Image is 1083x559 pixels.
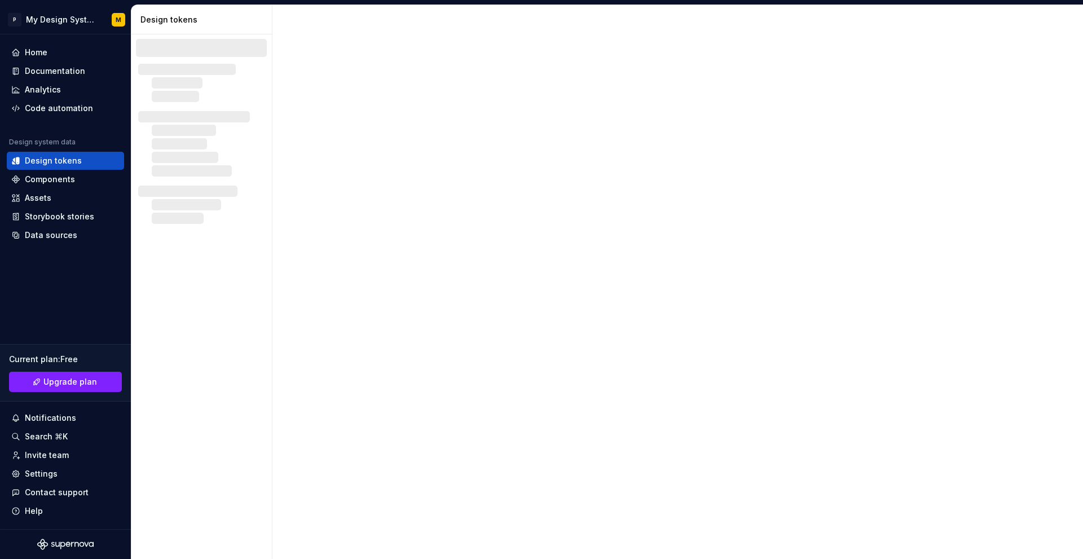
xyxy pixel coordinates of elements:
div: Design tokens [25,155,82,166]
button: Notifications [7,409,124,427]
a: Assets [7,189,124,207]
button: Help [7,502,124,520]
div: Components [25,174,75,185]
span: Upgrade plan [43,376,97,388]
div: M [116,15,121,24]
div: Assets [25,192,51,204]
div: P [8,13,21,27]
div: Search ⌘K [25,431,68,442]
a: Data sources [7,226,124,244]
a: Home [7,43,124,61]
a: Design tokens [7,152,124,170]
div: Design tokens [140,14,267,25]
a: Documentation [7,62,124,80]
div: Code automation [25,103,93,114]
div: Documentation [25,65,85,77]
div: Notifications [25,412,76,424]
a: Settings [7,465,124,483]
div: Data sources [25,230,77,241]
button: PMy Design SystemM [2,7,129,32]
a: Analytics [7,81,124,99]
button: Contact support [7,483,124,501]
div: Help [25,505,43,517]
div: Settings [25,468,58,479]
a: Code automation [7,99,124,117]
div: Current plan : Free [9,354,122,365]
div: Contact support [25,487,89,498]
a: Invite team [7,446,124,464]
a: Upgrade plan [9,372,122,392]
div: My Design System [26,14,98,25]
a: Storybook stories [7,208,124,226]
svg: Supernova Logo [37,539,94,550]
div: Invite team [25,450,69,461]
div: Home [25,47,47,58]
div: Analytics [25,84,61,95]
a: Components [7,170,124,188]
div: Design system data [9,138,76,147]
button: Search ⌘K [7,428,124,446]
div: Storybook stories [25,211,94,222]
